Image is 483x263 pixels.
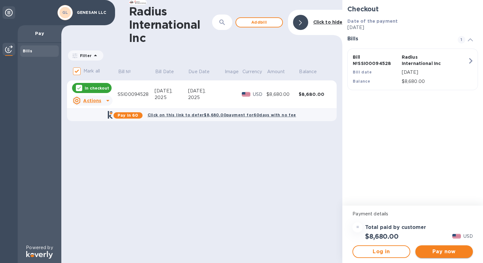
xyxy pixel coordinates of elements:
h3: Total paid by customer [365,225,426,231]
b: Date of the payment [347,19,398,24]
p: $8,680.00 [402,78,468,85]
b: GL [62,10,68,15]
h2: Checkout [347,5,478,13]
span: Bill Date [155,68,182,75]
p: Payment details [352,211,473,217]
div: 2025 [188,94,224,101]
p: Currency [242,68,262,75]
p: Pay [23,30,56,37]
div: = [352,222,363,232]
b: Pay in 60 [118,113,138,118]
span: Pay now [420,248,468,255]
div: [DATE], [155,88,188,94]
span: Amount [267,68,293,75]
p: In checkout [85,85,109,91]
p: Filter [77,53,92,58]
button: Pay now [415,245,473,258]
div: SSI00094528 [118,91,155,98]
p: Bill № [118,68,131,75]
u: Actions [83,98,101,103]
p: Bill Date [155,68,174,75]
span: 1 [458,36,465,44]
img: Logo [26,251,53,259]
p: Balance [299,68,317,75]
div: 2025 [155,94,188,101]
span: Add bill [241,19,277,26]
div: [DATE], [188,88,224,94]
span: Due Date [188,68,218,75]
p: GENESAN LLC [77,10,108,15]
p: Amount [267,68,285,75]
p: Image [225,68,239,75]
button: Bill №SSI00094528Radius International IncBill date[DATE]Balance$8,680.00 [347,49,478,90]
p: Due Date [188,68,210,75]
h2: $8,680.00 [365,232,398,240]
p: USD [253,91,266,98]
b: Bills [23,49,32,53]
span: Balance [299,68,325,75]
span: Bill № [118,68,139,75]
p: [DATE] [402,69,468,76]
button: Log in [352,245,410,258]
b: Click on this link to defer $8,680.00 payment for 60 days with no fee [148,113,296,117]
button: Addbill [235,17,283,27]
img: USD [242,92,250,96]
span: Log in [358,248,404,255]
img: USD [452,234,461,238]
h1: Radius International Inc [129,5,211,44]
h3: Bills [347,36,450,42]
p: Radius International Inc [402,54,448,67]
p: Bill № SSI00094528 [353,54,399,67]
p: Mark all [83,68,100,74]
p: USD [463,233,473,240]
p: [DATE] [347,24,478,31]
div: $8,680.00 [266,91,298,98]
div: $8,680.00 [299,91,331,97]
p: Powered by [26,244,53,251]
b: Bill date [353,70,372,74]
b: Balance [353,79,370,84]
b: Click to hide [313,20,343,25]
